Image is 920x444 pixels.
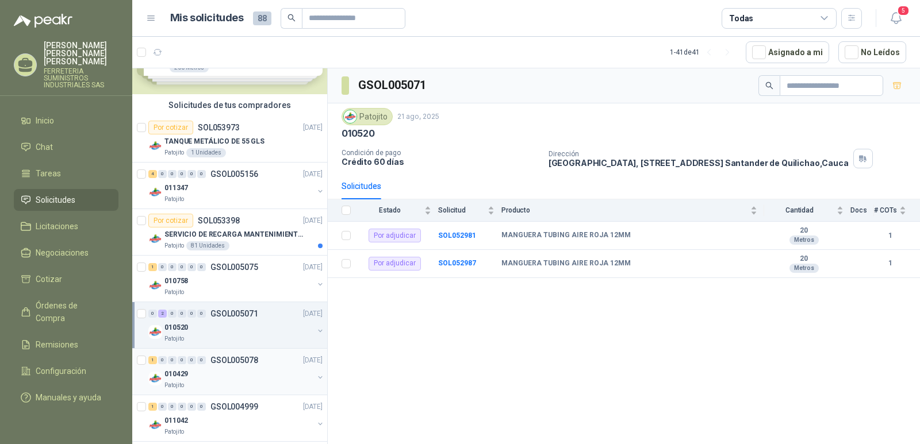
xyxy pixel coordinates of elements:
[148,310,157,318] div: 0
[148,167,325,204] a: 4 0 0 0 0 0 GSOL005156[DATE] Company Logo011347Patojito
[187,170,196,178] div: 0
[158,403,167,411] div: 0
[164,381,184,390] p: Patojito
[158,310,167,318] div: 2
[197,403,206,411] div: 0
[198,123,240,132] p: SOL053973
[344,110,356,123] img: Company Logo
[342,108,393,125] div: Patojito
[187,403,196,411] div: 0
[303,401,323,412] p: [DATE]
[158,263,167,271] div: 0
[210,403,258,411] p: GSOL004999
[36,141,53,153] span: Chat
[342,128,375,140] p: 010520
[164,229,308,240] p: SERVICIO DE RECARGA MANTENIMIENTO Y PRESTAMOS DE EXTINTORES
[14,295,118,329] a: Órdenes de Compra
[549,150,849,158] p: Dirección
[764,206,834,214] span: Cantidad
[132,94,327,116] div: Solicitudes de tus compradores
[501,259,631,268] b: MANGUERA TUBING AIRE ROJA 12MM
[303,122,323,133] p: [DATE]
[670,43,737,61] div: 1 - 41 de 41
[36,220,78,233] span: Licitaciones
[358,76,428,94] h3: GSOL005071
[158,356,167,364] div: 0
[36,273,62,285] span: Cotizar
[178,310,186,318] div: 0
[164,322,188,333] p: 010520
[342,149,539,157] p: Condición de pago
[746,41,829,63] button: Asignado a mi
[729,12,753,25] div: Todas
[164,136,264,147] p: TANQUE METÁLICO DE 55 GLS
[132,209,327,256] a: Por cotizarSOL053398[DATE] Company LogoSERVICIO DE RECARGA MANTENIMIENTO Y PRESTAMOS DE EXTINTORE...
[164,148,184,157] p: Patojito
[874,230,906,241] b: 1
[148,170,157,178] div: 4
[369,229,421,242] div: Por adjudicar
[178,170,186,178] div: 0
[764,199,850,222] th: Cantidad
[197,310,206,318] div: 0
[438,199,501,222] th: Solicitud
[14,360,118,382] a: Configuración
[164,369,188,380] p: 010429
[178,403,186,411] div: 0
[36,391,101,404] span: Manuales y ayuda
[850,199,874,222] th: Docs
[158,170,167,178] div: 0
[148,403,157,411] div: 1
[789,264,819,273] div: Metros
[303,355,323,366] p: [DATE]
[303,169,323,180] p: [DATE]
[342,157,539,167] p: Crédito 60 días
[14,163,118,184] a: Tareas
[148,307,325,343] a: 0 2 0 0 0 0 GSOL005071[DATE] Company Logo010520Patojito
[764,226,844,235] b: 20
[885,8,906,29] button: 5
[397,111,439,122] p: 21 ago, 2025
[148,214,193,227] div: Por cotizar
[148,186,162,199] img: Company Logo
[874,206,897,214] span: # COTs
[342,180,381,192] div: Solicitudes
[438,231,476,240] a: SOL052981
[148,139,162,153] img: Company Logo
[197,170,206,178] div: 0
[438,259,476,267] a: SOL052987
[148,279,162,292] img: Company Logo
[186,241,229,250] div: 81 Unidades
[164,241,184,250] p: Patojito
[164,183,188,194] p: 011347
[164,288,184,297] p: Patojito
[148,325,162,339] img: Company Logo
[36,299,108,325] span: Órdenes de Compra
[164,276,188,287] p: 010758
[148,418,162,432] img: Company Logo
[501,199,764,222] th: Producto
[765,82,773,90] span: search
[168,310,177,318] div: 0
[764,254,844,264] b: 20
[36,167,61,180] span: Tareas
[164,334,184,343] p: Patojito
[148,121,193,134] div: Por cotizar
[14,136,118,158] a: Chat
[148,232,162,246] img: Company Logo
[168,170,177,178] div: 0
[187,263,196,271] div: 0
[358,199,438,222] th: Estado
[36,114,54,127] span: Inicio
[14,189,118,211] a: Solicitudes
[36,365,86,377] span: Configuración
[148,263,157,271] div: 1
[36,338,78,351] span: Remisiones
[14,334,118,356] a: Remisiones
[148,353,325,390] a: 1 0 0 0 0 0 GSOL005078[DATE] Company Logo010429Patojito
[210,170,258,178] p: GSOL005156
[253,11,271,25] span: 88
[178,263,186,271] div: 0
[148,356,157,364] div: 1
